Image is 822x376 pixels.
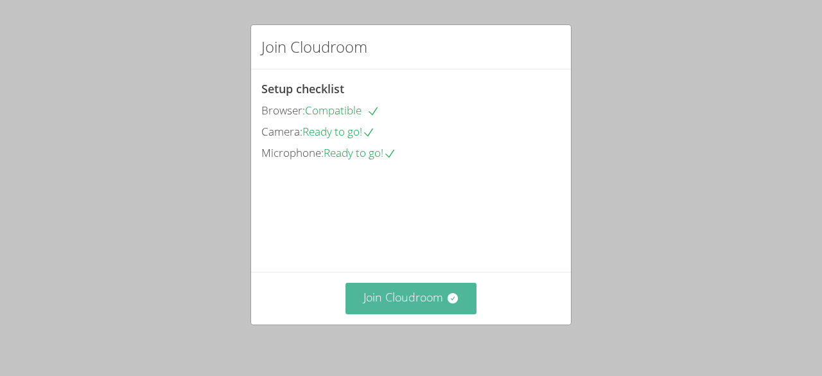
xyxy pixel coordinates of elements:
span: Microphone: [261,145,324,160]
span: Browser: [261,103,305,118]
span: Camera: [261,124,302,139]
button: Join Cloudroom [345,283,477,314]
span: Compatible [305,103,380,118]
span: Ready to go! [324,145,396,160]
h2: Join Cloudroom [261,35,367,58]
span: Setup checklist [261,81,344,96]
span: Ready to go! [302,124,375,139]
